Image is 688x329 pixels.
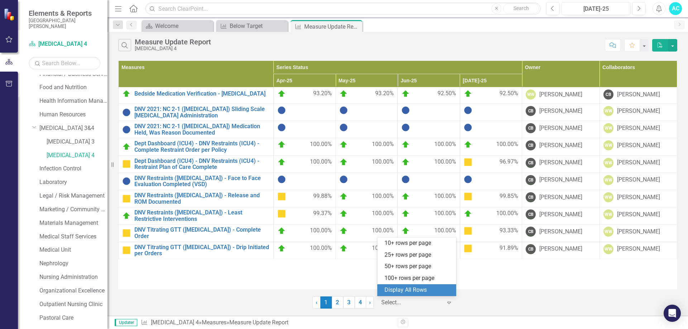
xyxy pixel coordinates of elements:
a: 4 [355,296,366,309]
a: Infection Control [39,165,107,173]
div: [PERSON_NAME] [539,228,582,236]
a: DNV Restraints ([MEDICAL_DATA]) - Release and ROM Documented [134,192,270,205]
div: [PERSON_NAME] [617,228,660,236]
div: [MEDICAL_DATA] 4 [135,46,211,51]
img: No Information [277,123,286,132]
a: Nephrology [39,260,107,268]
div: [PERSON_NAME] [539,176,582,184]
a: [MEDICAL_DATA] 4 [29,40,100,48]
span: 1 [320,296,332,309]
div: Welcome [155,21,211,30]
img: Caution [122,160,131,168]
a: DNV Titrating GTT ([MEDICAL_DATA]) - Complete Order [134,227,270,239]
div: [PERSON_NAME] [617,141,660,150]
button: [DATE]-25 [562,2,630,15]
div: CB [526,175,536,185]
div: WW [603,106,613,116]
div: [PERSON_NAME] [617,211,660,219]
a: Bedside Medication Verification - [MEDICAL_DATA] [134,91,270,97]
span: Elements & Reports [29,9,100,18]
img: On Target [464,209,472,218]
div: CB [603,89,613,100]
a: 3 [343,296,355,309]
td: Double-Click to Edit Right Click for Context Menu [119,104,274,121]
div: WW [603,123,613,133]
img: ClearPoint Strategy [4,8,16,21]
div: » » [141,319,392,327]
div: [PERSON_NAME] [539,159,582,167]
input: Search Below... [29,57,100,69]
span: 100.00% [372,209,394,218]
img: On Target [122,89,131,98]
a: Medical Unit [39,246,107,254]
img: On Target [401,89,410,98]
div: CB [526,244,536,254]
img: No Information [464,123,472,132]
div: WW [603,192,613,202]
span: 100.00% [496,209,518,218]
img: On Target [122,142,131,151]
a: [MEDICAL_DATA] 3 [47,138,107,146]
div: CB [526,123,536,133]
span: Search [513,5,529,11]
span: 100.00% [372,192,394,201]
span: ‹ [316,299,317,306]
td: Double-Click to Edit Right Click for Context Menu [119,138,274,155]
a: Laboratory [39,178,107,187]
img: No Information [464,106,472,115]
img: On Target [122,212,131,220]
div: CB [526,140,536,150]
span: 100.00% [310,227,332,235]
a: [MEDICAL_DATA] 4 [151,319,199,326]
span: 100.00% [434,209,456,218]
img: Caution [464,227,472,235]
span: 100.00% [310,158,332,166]
img: No Information [122,177,131,185]
a: Food and Nutrition [39,83,107,92]
div: WW [603,227,613,237]
div: 25+ rows per page [384,251,452,259]
img: No Information [277,175,286,184]
img: On Target [464,140,472,149]
div: Measure Update Report [135,38,211,46]
img: Caution [464,158,472,166]
a: DNV Titrating GTT ([MEDICAL_DATA]) - Drip Initiated per Orders [134,244,270,257]
div: WW [603,209,613,219]
button: Search [503,4,539,14]
td: Double-Click to Edit Right Click for Context Menu [119,173,274,190]
div: [PERSON_NAME] [617,193,660,202]
div: [PERSON_NAME] [539,91,582,99]
div: Measure Update Report [304,22,360,31]
a: 2 [332,296,343,309]
span: 92.50% [500,89,518,98]
div: CB [526,227,536,237]
img: On Target [339,140,348,149]
div: [PERSON_NAME] [539,107,582,115]
img: No Information [464,175,472,184]
div: CB [526,106,536,116]
img: On Target [339,244,348,253]
img: On Target [401,209,410,218]
span: 92.50% [438,89,456,98]
img: On Target [277,158,286,166]
span: 100.00% [372,140,394,149]
a: Measures [202,319,226,326]
img: Caution [464,244,472,253]
span: 100.00% [372,227,394,235]
div: [PERSON_NAME] [617,91,660,99]
img: No Information [122,108,131,117]
span: 91.89% [500,244,518,253]
span: 100.00% [372,158,394,166]
img: Caution [122,194,131,203]
img: No Information [401,175,410,184]
a: Dept Dashboard (ICU4) - DNV Restraints (ICU4) - Complete Restraint Order per Policy [134,140,270,153]
div: [PERSON_NAME] [539,193,582,202]
span: 100.00% [434,227,456,235]
span: 100.00% [496,140,518,149]
span: 100.00% [434,158,456,166]
div: [PERSON_NAME] [617,159,660,167]
div: Measure Update Report [229,319,288,326]
div: WW [526,89,536,100]
div: 10+ rows per page [384,239,452,247]
img: On Target [339,227,348,235]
